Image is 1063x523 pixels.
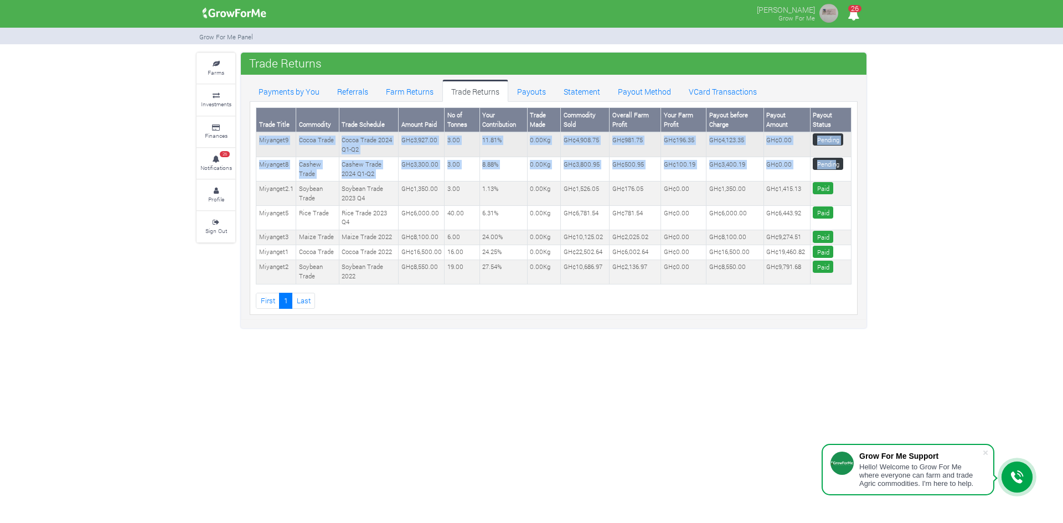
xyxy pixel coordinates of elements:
[339,245,398,260] td: Cocoa Trade 2022
[445,108,479,132] th: No of Tonnes
[296,157,339,182] td: Cashew Trade
[859,452,982,460] div: Grow For Me Support
[197,85,235,115] a: Investments
[256,230,296,245] td: Miyanget3
[399,230,445,245] td: GH¢8,100.00
[610,182,661,206] td: GH¢176.05
[763,157,810,182] td: GH¢0.00
[256,157,296,182] td: Miyanget8
[197,148,235,179] a: 26 Notifications
[527,230,560,245] td: 0.00Kg
[706,245,763,260] td: GH¢16,500.00
[706,230,763,245] td: GH¢8,100.00
[661,260,706,284] td: GH¢0.00
[813,246,833,258] span: Paid
[848,5,861,12] span: 26
[610,260,661,284] td: GH¢2,136.97
[610,132,661,157] td: GH¢981.75
[706,132,763,157] td: GH¢4,123.35
[328,80,377,102] a: Referrals
[561,260,610,284] td: GH¢10,686.97
[763,206,810,230] td: GH¢6,443.92
[256,245,296,260] td: Miyanget1
[399,206,445,230] td: GH¢6,000.00
[279,293,292,309] a: 1
[296,230,339,245] td: Maize Trade
[339,132,398,157] td: Cocoa Trade 2024 Q1-Q2
[508,80,555,102] a: Payouts
[339,230,398,245] td: Maize Trade 2022
[296,245,339,260] td: Cocoa Trade
[813,231,833,244] span: Paid
[296,108,339,132] th: Commodity
[399,260,445,284] td: GH¢8,550.00
[810,108,851,132] th: Payout Status
[208,195,224,203] small: Profile
[527,157,560,182] td: 0.00Kg
[561,245,610,260] td: GH¢22,502.64
[527,182,560,206] td: 0.00Kg
[818,2,840,24] img: growforme image
[205,132,228,139] small: Finances
[813,158,843,170] span: Pending
[561,182,610,206] td: GH¢1,526.05
[661,206,706,230] td: GH¢0.00
[527,206,560,230] td: 0.00Kg
[220,151,230,158] span: 26
[292,293,315,309] a: Last
[610,245,661,260] td: GH¢6,002.64
[813,133,843,146] span: Pending
[555,80,609,102] a: Statement
[200,164,232,172] small: Notifications
[199,33,253,41] small: Grow For Me Panel
[763,182,810,206] td: GH¢1,415.13
[527,245,560,260] td: 0.00Kg
[377,80,442,102] a: Farm Returns
[296,182,339,206] td: Soybean Trade
[197,53,235,84] a: Farms
[706,182,763,206] td: GH¢1,350.00
[479,206,527,230] td: 6.31%
[399,182,445,206] td: GH¢1,350.00
[339,157,398,182] td: Cashew Trade 2024 Q1-Q2
[479,132,527,157] td: 11.81%
[197,211,235,242] a: Sign Out
[778,14,815,22] small: Grow For Me
[479,182,527,206] td: 1.13%
[763,260,810,284] td: GH¢9,791.68
[479,230,527,245] td: 24.00%
[763,132,810,157] td: GH¢0.00
[561,206,610,230] td: GH¢6,781.54
[205,227,227,235] small: Sign Out
[296,132,339,157] td: Cocoa Trade
[609,80,680,102] a: Payout Method
[339,260,398,284] td: Soybean Trade 2022
[197,117,235,147] a: Finances
[763,245,810,260] td: GH¢19,460.82
[527,132,560,157] td: 0.00Kg
[661,245,706,260] td: GH¢0.00
[445,206,479,230] td: 40.00
[399,108,445,132] th: Amount Paid
[706,260,763,284] td: GH¢8,550.00
[256,206,296,230] td: Miyanget5
[561,132,610,157] td: GH¢4,908.75
[208,69,224,76] small: Farms
[445,182,479,206] td: 3.00
[339,206,398,230] td: Rice Trade 2023 Q4
[445,230,479,245] td: 6.00
[479,157,527,182] td: 8.88%
[479,108,527,132] th: Your Contribution
[256,293,280,309] a: First
[445,245,479,260] td: 16.00
[296,260,339,284] td: Soybean Trade
[757,2,815,15] p: [PERSON_NAME]
[661,157,706,182] td: GH¢100.19
[610,108,661,132] th: Overall Farm Profit
[256,293,852,309] nav: Page Navigation
[561,230,610,245] td: GH¢10,125.02
[813,206,833,219] span: Paid
[445,157,479,182] td: 3.00
[256,182,296,206] td: Miyanget2.1
[561,157,610,182] td: GH¢3,800.95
